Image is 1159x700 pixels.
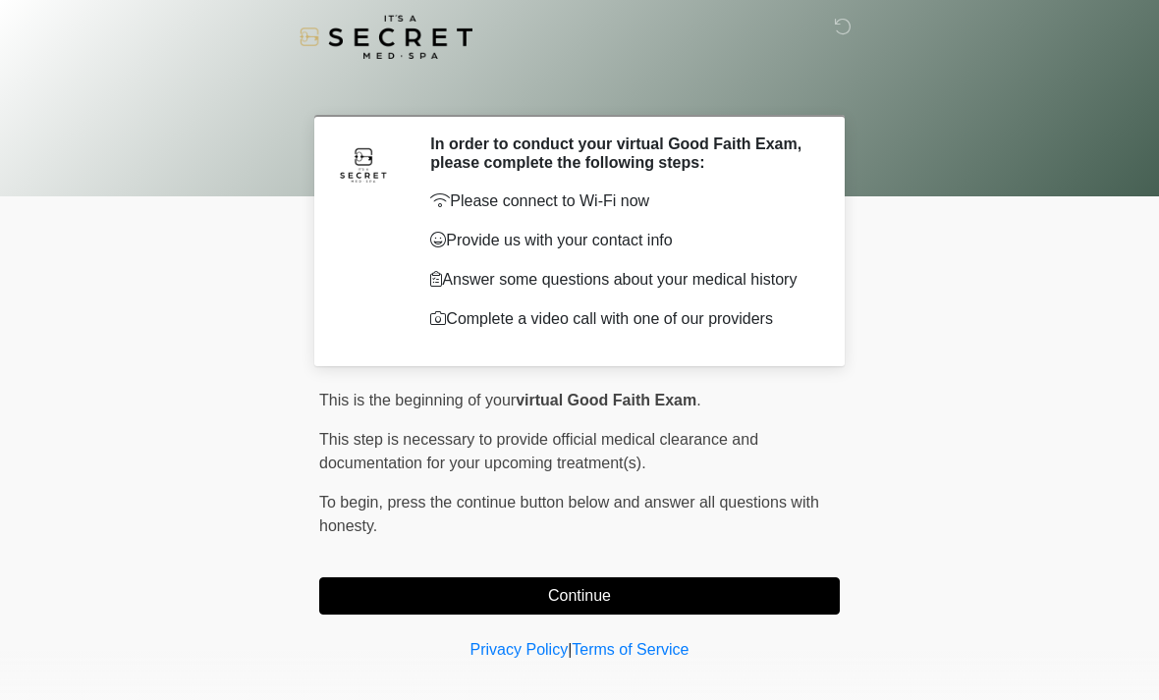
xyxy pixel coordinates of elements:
img: It's A Secret Med Spa Logo [300,15,472,59]
h1: ‎ ‎ [304,71,855,107]
p: Complete a video call with one of our providers [430,307,810,331]
span: To begin, [319,494,387,511]
span: This step is necessary to provide official medical clearance and documentation for your upcoming ... [319,431,758,471]
span: press the continue button below and answer all questions with honesty. [319,494,819,534]
h2: In order to conduct your virtual Good Faith Exam, please complete the following steps: [430,135,810,172]
span: . [696,392,700,408]
a: Terms of Service [572,641,689,658]
span: This is the beginning of your [319,392,516,408]
p: Please connect to Wi-Fi now [430,189,810,213]
p: Provide us with your contact info [430,229,810,252]
strong: virtual Good Faith Exam [516,392,696,408]
a: Privacy Policy [470,641,569,658]
img: Agent Avatar [334,135,393,193]
button: Continue [319,577,840,615]
p: Answer some questions about your medical history [430,268,810,292]
a: | [568,641,572,658]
